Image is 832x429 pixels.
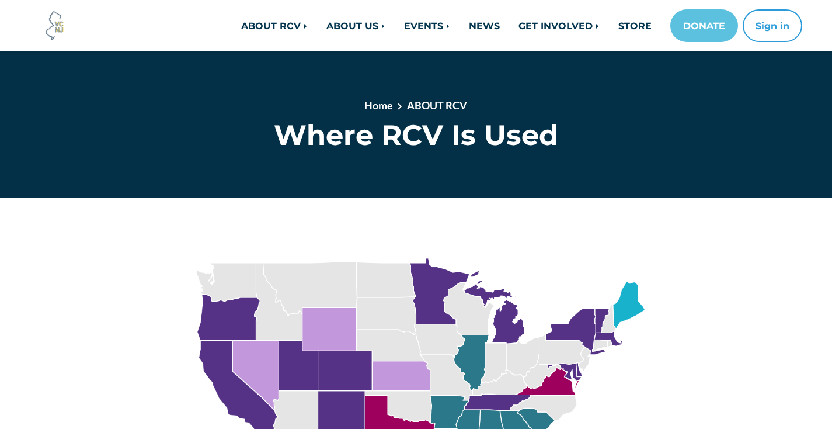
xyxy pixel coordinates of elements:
[364,99,393,112] a: Home
[407,99,467,112] a: ABOUT RCV
[232,14,317,37] a: ABOUT RCV
[39,10,71,41] img: Voter Choice NJ
[459,14,509,37] a: NEWS
[317,14,395,37] a: ABOUT US
[609,14,661,37] a: STORE
[166,9,802,42] nav: Main navigation
[509,14,609,37] a: GET INVOLVED
[670,9,738,42] a: DONATE
[743,9,802,42] button: Sign in or sign up
[395,14,459,37] a: EVENTS
[217,98,615,118] nav: breadcrumb
[175,118,657,152] h1: Where RCV Is Used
